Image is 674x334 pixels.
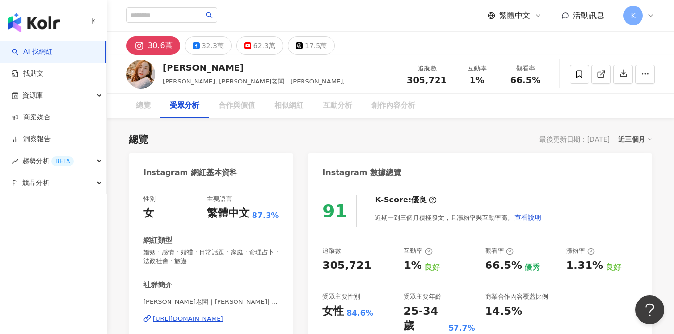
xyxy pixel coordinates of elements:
[143,248,279,266] span: 婚姻 · 感情 · 婚禮 · 日常話題 · 家庭 · 命理占卜 · 法政社會 · 旅遊
[51,156,74,166] div: BETA
[407,75,447,85] span: 305,721
[514,208,542,227] button: 查看說明
[566,258,603,273] div: 1.31%
[411,195,427,205] div: 優良
[22,172,50,194] span: 競品分析
[566,247,595,255] div: 漲粉率
[635,295,664,324] iframe: Help Scout Beacon - Open
[404,258,421,273] div: 1%
[322,201,347,221] div: 91
[470,75,485,85] span: 1%
[12,158,18,165] span: rise
[375,195,437,205] div: K-Score :
[371,100,415,112] div: 創作內容分析
[448,323,475,334] div: 57.7%
[148,39,173,52] div: 30.6萬
[22,84,43,106] span: 資源庫
[514,214,541,221] span: 查看說明
[507,64,544,73] div: 觀看率
[524,262,540,273] div: 優秀
[323,100,352,112] div: 互動分析
[206,12,213,18] span: search
[424,262,440,273] div: 良好
[322,258,371,273] div: 305,721
[322,167,401,178] div: Instagram 數據總覽
[499,10,530,21] span: 繁體中文
[163,78,351,95] span: [PERSON_NAME], [PERSON_NAME]老闆｜[PERSON_NAME], [PERSON_NAME] [PERSON_NAME]老闆的辣雞湯🌶️
[12,47,52,57] a: searchAI 找網紅
[485,292,548,301] div: 商業合作內容覆蓋比例
[126,60,155,89] img: KOL Avatar
[407,64,447,73] div: 追蹤數
[539,135,610,143] div: 最後更新日期：[DATE]
[458,64,495,73] div: 互動率
[252,210,279,221] span: 87.3%
[485,304,522,319] div: 14.5%
[573,11,604,20] span: 活動訊息
[163,62,396,74] div: [PERSON_NAME]
[404,304,446,334] div: 25-34 歲
[12,69,44,79] a: 找貼文
[143,298,279,306] span: [PERSON_NAME]老闆｜[PERSON_NAME]| [PERSON_NAME]
[143,280,172,290] div: 社群簡介
[143,195,156,203] div: 性別
[12,113,51,122] a: 商案媒合
[143,206,154,221] div: 女
[22,150,74,172] span: 趨勢分析
[618,133,652,146] div: 近三個月
[404,292,441,301] div: 受眾主要年齡
[202,39,224,52] div: 32.3萬
[207,206,250,221] div: 繁體中文
[485,247,514,255] div: 觀看率
[305,39,327,52] div: 17.5萬
[143,235,172,246] div: 網紅類型
[631,10,635,21] span: K
[322,292,360,301] div: 受眾主要性別
[322,304,344,319] div: 女性
[8,13,60,32] img: logo
[510,75,540,85] span: 66.5%
[288,36,335,55] button: 17.5萬
[153,315,223,323] div: [URL][DOMAIN_NAME]
[346,308,373,318] div: 84.6%
[143,167,237,178] div: Instagram 網紅基本資料
[485,258,522,273] div: 66.5%
[129,133,148,146] div: 總覽
[404,247,432,255] div: 互動率
[185,36,232,55] button: 32.3萬
[126,36,180,55] button: 30.6萬
[236,36,283,55] button: 62.3萬
[170,100,199,112] div: 受眾分析
[253,39,275,52] div: 62.3萬
[143,315,279,323] a: [URL][DOMAIN_NAME]
[207,195,232,203] div: 主要語言
[219,100,255,112] div: 合作與價值
[136,100,151,112] div: 總覽
[606,262,621,273] div: 良好
[12,134,51,144] a: 洞察報告
[375,208,542,227] div: 近期一到三個月積極發文，且漲粉率與互動率高。
[322,247,341,255] div: 追蹤數
[274,100,303,112] div: 相似網紅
